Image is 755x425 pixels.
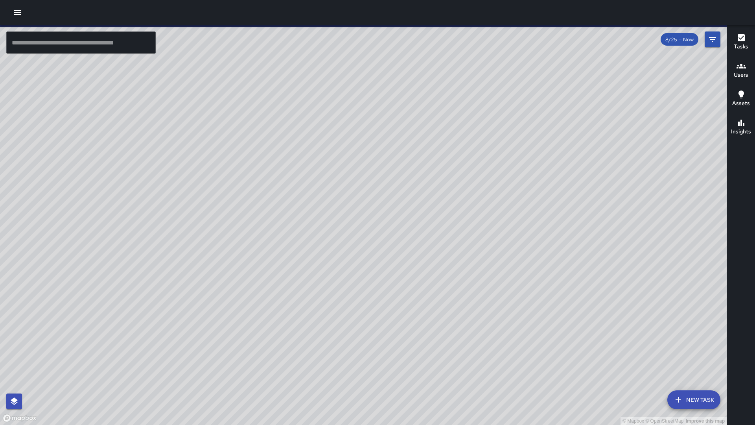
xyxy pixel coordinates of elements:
button: New Task [667,390,720,409]
button: Users [727,57,755,85]
span: 8/25 — Now [661,36,698,43]
h6: Tasks [734,42,748,51]
button: Assets [727,85,755,113]
button: Insights [727,113,755,142]
button: Tasks [727,28,755,57]
h6: Assets [732,99,750,108]
h6: Insights [731,128,751,136]
button: Filters [705,31,720,47]
h6: Users [734,71,748,79]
